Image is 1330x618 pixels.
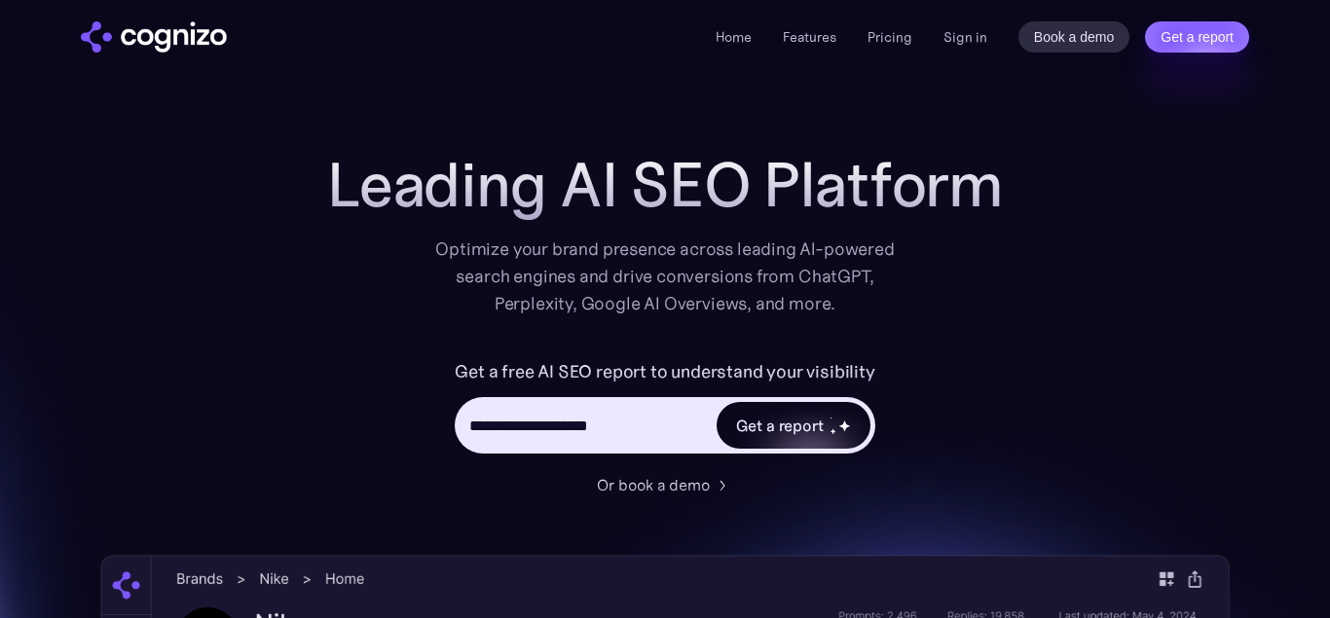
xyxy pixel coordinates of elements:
[455,356,874,387] label: Get a free AI SEO report to understand your visibility
[868,28,912,46] a: Pricing
[327,150,1003,220] h1: Leading AI SEO Platform
[715,400,872,451] a: Get a reportstarstarstar
[736,414,824,437] div: Get a report
[943,25,987,49] a: Sign in
[1018,21,1130,53] a: Book a demo
[81,21,227,53] a: home
[716,28,752,46] a: Home
[597,473,710,496] div: Or book a demo
[81,21,227,53] img: cognizo logo
[830,428,836,435] img: star
[425,236,905,317] div: Optimize your brand presence across leading AI-powered search engines and drive conversions from ...
[783,28,836,46] a: Features
[455,356,874,463] form: Hero URL Input Form
[830,417,832,419] img: star
[838,419,851,432] img: star
[1145,21,1249,53] a: Get a report
[597,473,733,496] a: Or book a demo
